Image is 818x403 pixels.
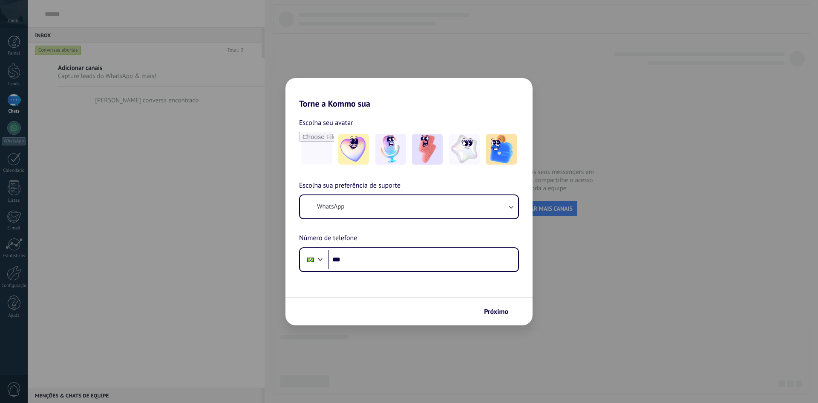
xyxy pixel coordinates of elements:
span: Escolha seu avatar [299,117,353,128]
span: WhatsApp [317,203,344,211]
span: Próximo [484,309,508,315]
img: -4.jpeg [449,134,480,165]
h2: Torne a Kommo sua [285,78,533,109]
button: Próximo [480,304,520,319]
img: -1.jpeg [338,134,369,165]
div: Brazil: + 55 [302,251,319,269]
span: Escolha sua preferência de suporte [299,180,400,191]
span: Número de telefone [299,233,357,244]
button: WhatsApp [300,195,518,218]
img: -5.jpeg [486,134,517,165]
img: -2.jpeg [375,134,406,165]
img: -3.jpeg [412,134,443,165]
